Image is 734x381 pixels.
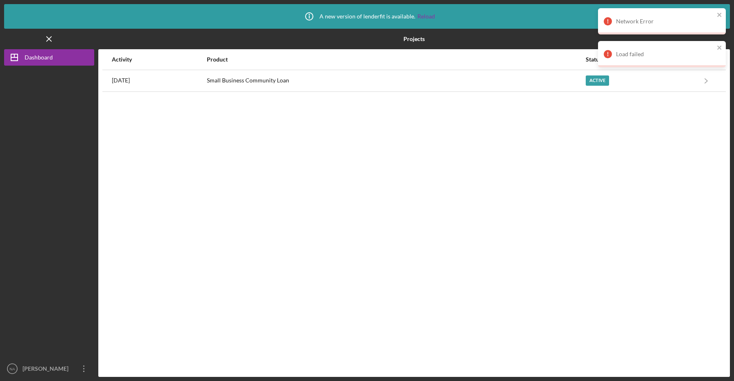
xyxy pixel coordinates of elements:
div: A new version of lenderfit is available. [299,6,435,27]
button: close [717,11,723,19]
div: Load failed [616,51,714,57]
div: Status [586,56,695,63]
button: close [717,44,723,52]
div: Activity [112,56,206,63]
div: Product [207,56,585,63]
button: NA[PERSON_NAME] [4,360,94,377]
div: Network Error [616,18,714,25]
div: Dashboard [25,49,53,68]
b: Projects [403,36,425,42]
text: NA [9,367,15,371]
div: Small Business Community Loan [207,71,585,91]
a: Reload [417,13,435,20]
div: Active [586,75,609,86]
button: Dashboard [4,49,94,66]
div: [PERSON_NAME] [20,360,74,379]
time: 2025-09-08 21:21 [112,77,130,84]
